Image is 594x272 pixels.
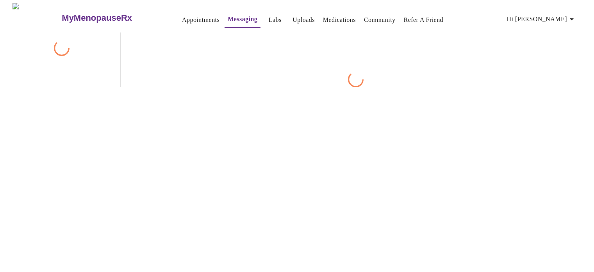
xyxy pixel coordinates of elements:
[320,12,359,28] button: Medications
[293,14,315,25] a: Uploads
[507,14,576,25] span: Hi [PERSON_NAME]
[361,12,399,28] button: Community
[61,4,163,32] a: MyMenopauseRx
[62,13,132,23] h3: MyMenopauseRx
[12,3,61,32] img: MyMenopauseRx Logo
[289,12,318,28] button: Uploads
[364,14,396,25] a: Community
[401,12,447,28] button: Refer a Friend
[504,11,580,27] button: Hi [PERSON_NAME]
[323,14,356,25] a: Medications
[269,14,282,25] a: Labs
[182,14,219,25] a: Appointments
[225,11,260,28] button: Messaging
[179,12,223,28] button: Appointments
[228,14,257,25] a: Messaging
[404,14,444,25] a: Refer a Friend
[262,12,287,28] button: Labs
